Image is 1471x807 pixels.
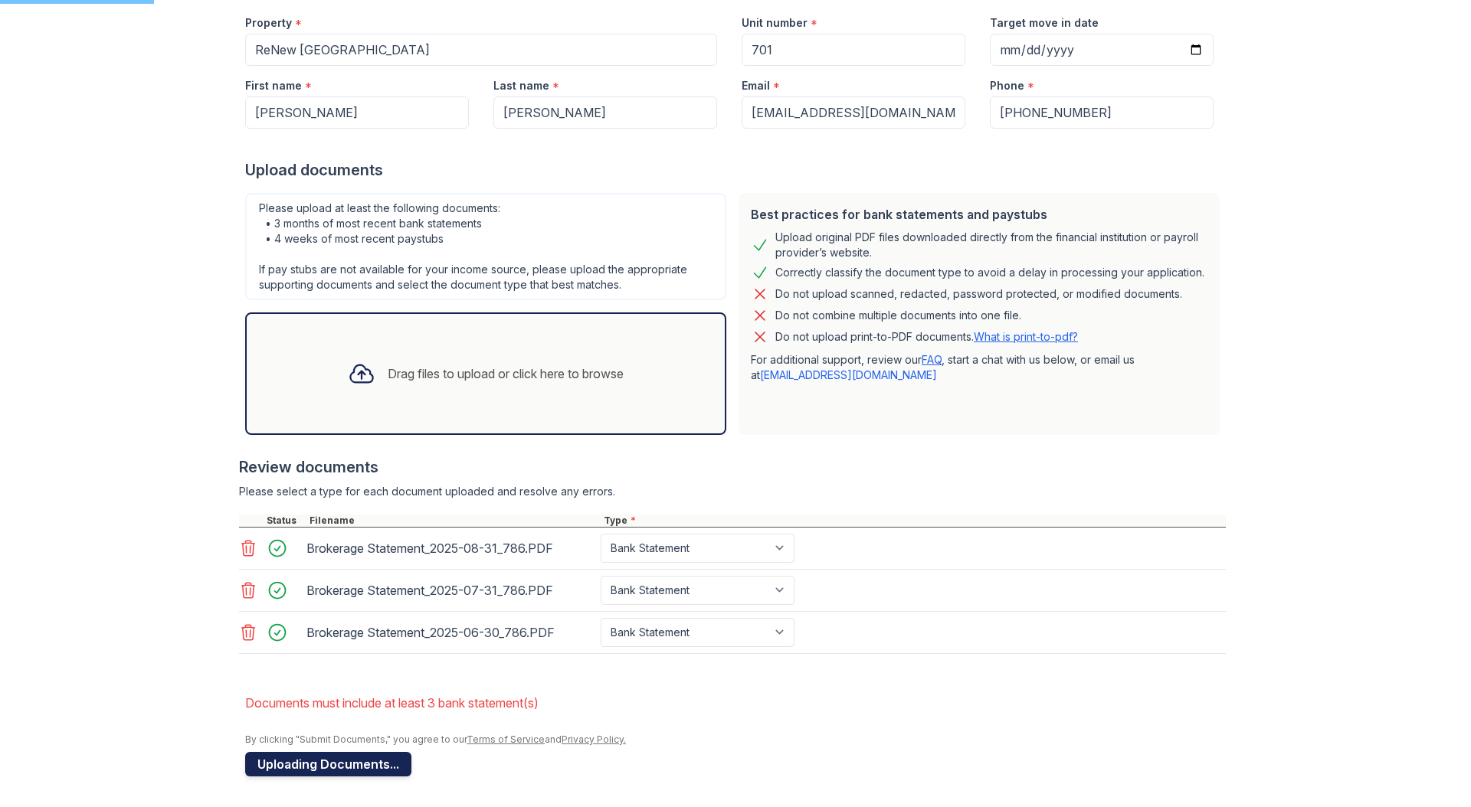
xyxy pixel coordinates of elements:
a: What is print-to-pdf? [974,330,1078,343]
div: Please upload at least the following documents: • 3 months of most recent bank statements • 4 wee... [245,193,726,300]
button: Uploading Documents... [245,752,411,776]
label: Email [742,78,770,93]
div: Drag files to upload or click here to browse [388,364,624,383]
a: Privacy Policy. [562,733,626,745]
label: Target move in date [990,15,1099,31]
div: Best practices for bank statements and paystubs [751,205,1207,224]
div: Upload documents [245,159,1226,181]
a: [EMAIL_ADDRESS][DOMAIN_NAME] [760,368,937,381]
div: Correctly classify the document type to avoid a delay in processing your application. [775,263,1204,282]
div: Do not combine multiple documents into one file. [775,306,1021,325]
div: Please select a type for each document uploaded and resolve any errors. [239,484,1226,499]
label: Last name [493,78,549,93]
p: Do not upload print-to-PDF documents. [775,329,1078,345]
div: Do not upload scanned, redacted, password protected, or modified documents. [775,285,1182,303]
div: Status [264,515,306,527]
label: Unit number [742,15,808,31]
div: Brokerage Statement_2025-06-30_786.PDF [306,620,595,645]
div: Brokerage Statement_2025-08-31_786.PDF [306,536,595,560]
div: By clicking "Submit Documents," you agree to our and [245,733,1226,746]
div: Review documents [239,456,1226,478]
a: Terms of Service [467,733,545,745]
label: Phone [990,78,1024,93]
label: First name [245,78,302,93]
a: FAQ [922,353,942,366]
p: For additional support, review our , start a chat with us below, or email us at [751,352,1207,383]
label: Property [245,15,292,31]
div: Type [601,515,1226,527]
div: Brokerage Statement_2025-07-31_786.PDF [306,578,595,603]
li: Documents must include at least 3 bank statement(s) [245,688,1226,718]
div: Upload original PDF files downloaded directly from the financial institution or payroll provider’... [775,230,1207,260]
div: Filename [306,515,601,527]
